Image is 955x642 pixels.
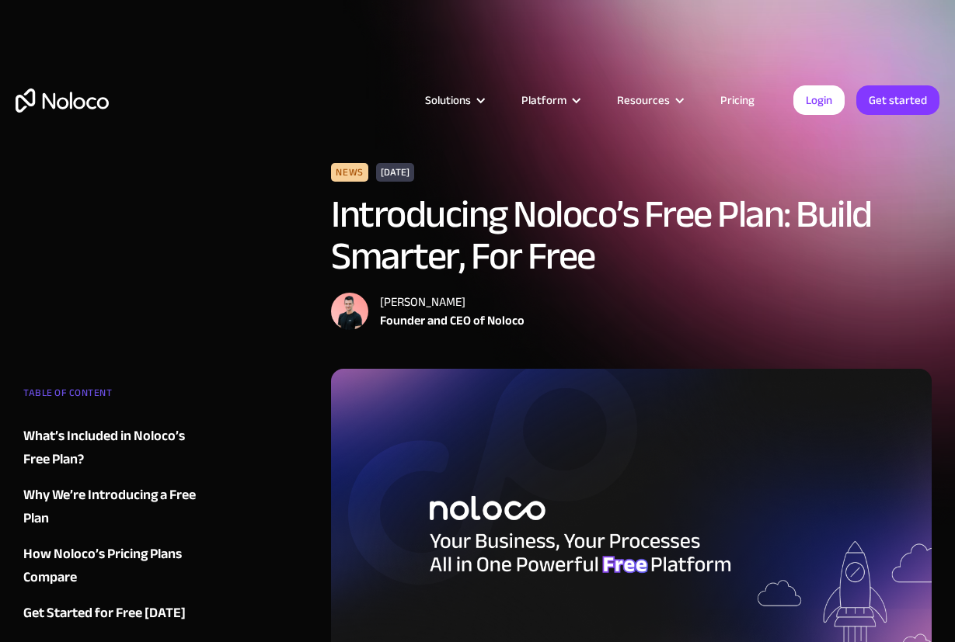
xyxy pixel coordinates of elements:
a: What’s Included in Noloco’s Free Plan? [23,425,201,471]
div: Get Started for Free [DATE] [23,602,186,625]
div: [PERSON_NAME] [380,293,525,311]
div: Resources [598,90,701,110]
div: Founder and CEO of Noloco [380,311,525,330]
a: Login [793,85,845,115]
a: Get Started for Free [DATE] [23,602,201,625]
div: Solutions [406,90,502,110]
h1: Introducing Noloco’s Free Plan: Build Smarter, For Free [331,193,932,277]
a: home [16,88,109,113]
a: Why We’re Introducing a Free Plan [23,484,201,530]
a: How Noloco’s Pricing Plans Compare [23,543,201,589]
div: TABLE OF CONTENT [23,381,201,412]
div: Platform [521,90,566,110]
a: Get started [856,85,939,115]
div: Platform [502,90,598,110]
div: Resources [617,90,670,110]
div: Solutions [425,90,471,110]
a: Pricing [701,90,774,110]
